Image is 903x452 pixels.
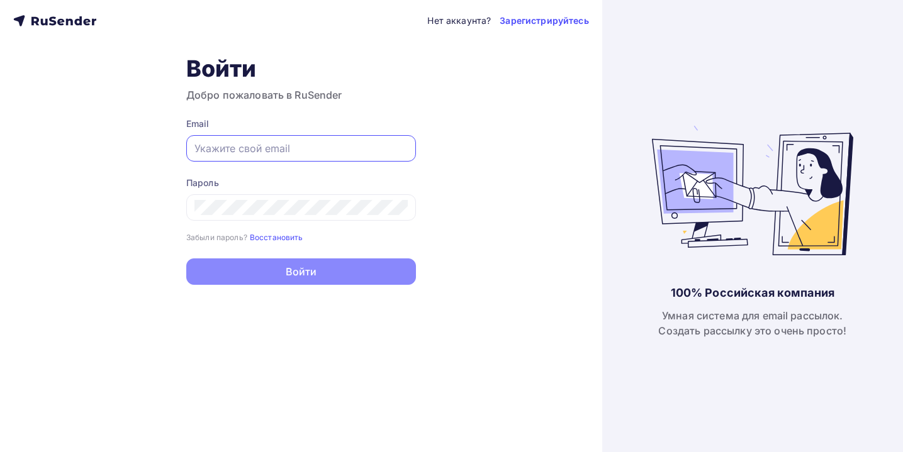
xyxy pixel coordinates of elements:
[658,308,846,338] div: Умная система для email рассылок. Создать рассылку это очень просто!
[186,118,416,130] div: Email
[427,14,491,27] div: Нет аккаунта?
[186,55,416,82] h1: Войти
[250,233,303,242] small: Восстановить
[186,177,416,189] div: Пароль
[250,231,303,242] a: Восстановить
[186,233,247,242] small: Забыли пароль?
[186,87,416,102] h3: Добро пожаловать в RuSender
[186,258,416,285] button: Войти
[500,14,588,27] a: Зарегистрируйтесь
[194,141,408,156] input: Укажите свой email
[671,285,834,300] div: 100% Российская компания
